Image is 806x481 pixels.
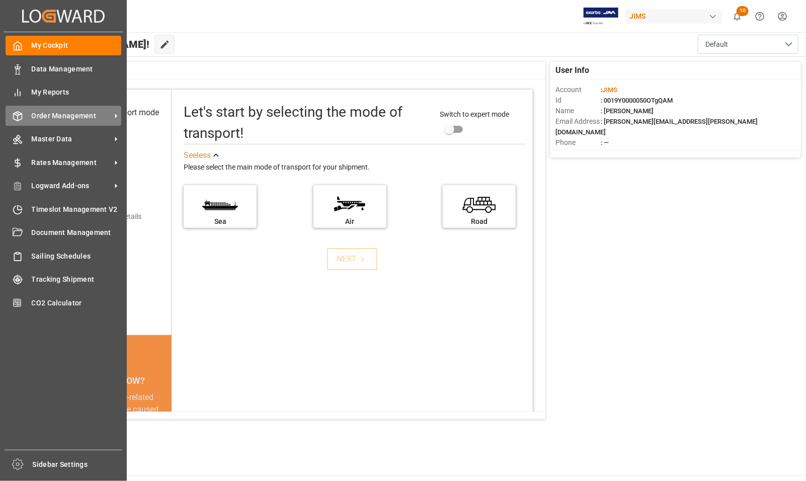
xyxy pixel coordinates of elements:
[625,7,726,26] button: JIMS
[32,298,122,308] span: CO2 Calculator
[6,83,121,102] a: My Reports
[157,391,172,464] button: next slide / item
[602,86,617,94] span: JIMS
[726,5,749,28] button: show 10 new notifications
[189,216,252,227] div: Sea
[81,107,159,119] div: Select transport mode
[184,102,430,144] div: Let's start by selecting the mode of transport!
[33,459,123,470] span: Sidebar Settings
[555,148,601,158] span: Account Type
[32,40,122,51] span: My Cockpit
[6,270,121,289] a: Tracking Shipment
[698,35,798,54] button: open menu
[32,64,122,74] span: Data Management
[6,199,121,219] a: Timeslot Management V2
[601,86,617,94] span: :
[327,248,377,270] button: NEXT
[32,251,122,262] span: Sailing Schedules
[32,134,111,144] span: Master Data
[32,181,111,191] span: Logward Add-ons
[6,36,121,55] a: My Cockpit
[32,111,111,121] span: Order Management
[749,5,771,28] button: Help Center
[337,253,368,265] div: NEXT
[318,216,381,227] div: Air
[448,216,511,227] div: Road
[625,9,722,24] div: JIMS
[32,274,122,285] span: Tracking Shipment
[32,204,122,215] span: Timeslot Management V2
[6,59,121,78] a: Data Management
[555,118,758,136] span: : [PERSON_NAME][EMAIL_ADDRESS][PERSON_NAME][DOMAIN_NAME]
[601,97,673,104] span: : 0019Y0000050OTgQAM
[555,137,601,148] span: Phone
[32,87,122,98] span: My Reports
[440,110,509,118] span: Switch to expert mode
[555,95,601,106] span: Id
[184,162,525,174] div: Please select the main mode of transport for your shipment.
[6,246,121,266] a: Sailing Schedules
[6,293,121,312] a: CO2 Calculator
[555,106,601,116] span: Name
[601,107,654,115] span: : [PERSON_NAME]
[705,39,728,50] span: Default
[32,227,122,238] span: Document Management
[584,8,618,25] img: Exertis%20JAM%20-%20Email%20Logo.jpg_1722504956.jpg
[737,6,749,16] span: 10
[6,223,121,243] a: Document Management
[555,85,601,95] span: Account
[555,64,589,76] span: User Info
[601,139,609,146] span: : —
[601,149,626,157] span: : Shipper
[184,149,211,162] div: See less
[32,157,111,168] span: Rates Management
[555,116,601,127] span: Email Address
